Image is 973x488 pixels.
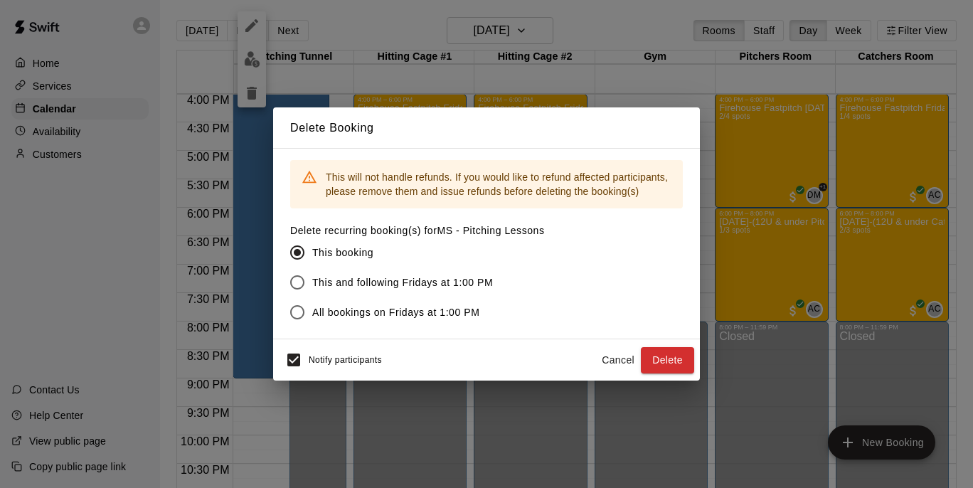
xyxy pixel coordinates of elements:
[641,347,694,373] button: Delete
[312,305,479,320] span: All bookings on Fridays at 1:00 PM
[290,223,545,238] label: Delete recurring booking(s) for MS - Pitching Lessons
[312,245,373,260] span: This booking
[595,347,641,373] button: Cancel
[309,356,382,366] span: Notify participants
[273,107,700,149] h2: Delete Booking
[312,275,493,290] span: This and following Fridays at 1:00 PM
[326,164,671,204] div: This will not handle refunds. If you would like to refund affected participants, please remove th...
